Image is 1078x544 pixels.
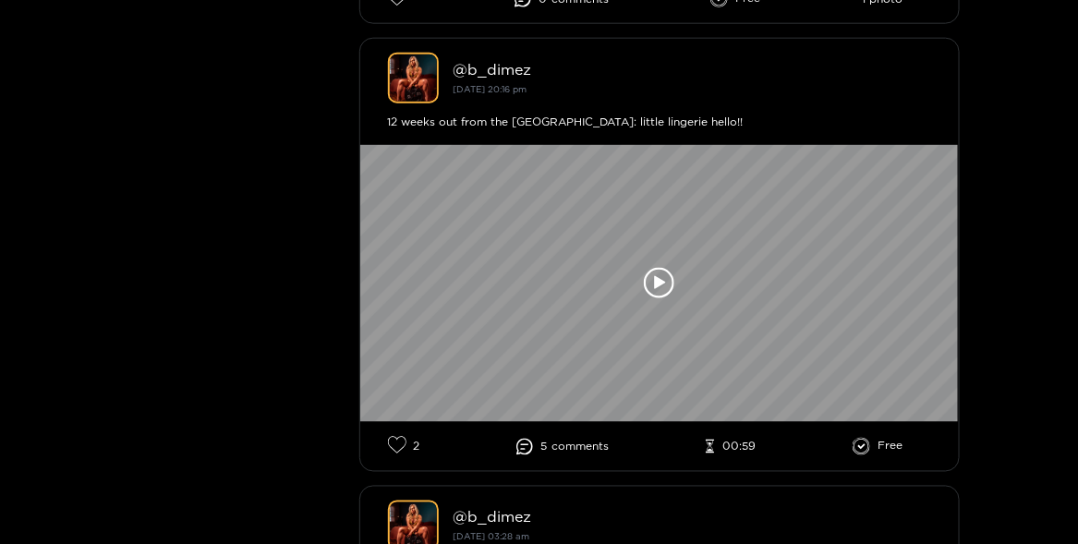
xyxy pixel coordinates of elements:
li: 2 [388,436,420,457]
li: 5 [516,439,609,455]
small: [DATE] 20:16 pm [454,84,527,94]
span: comment s [551,441,609,453]
div: 12 weeks out from the [GEOGRAPHIC_DATA]: little lingerie hello!! [388,113,931,131]
li: Free [853,438,903,456]
div: @ b_dimez [454,509,931,526]
small: [DATE] 03:28 am [454,532,530,542]
div: @ b_dimez [454,61,931,78]
img: b_dimez [388,53,439,103]
li: 00:59 [706,440,756,454]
